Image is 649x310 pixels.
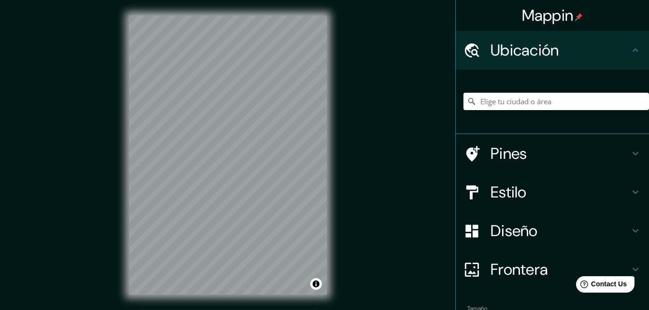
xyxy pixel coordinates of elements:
[490,183,630,202] h4: Estilo
[490,260,630,279] h4: Frontera
[310,278,322,290] button: Alternar atribución
[456,173,649,211] div: Estilo
[456,211,649,250] div: Diseño
[456,31,649,70] div: Ubicación
[575,13,583,21] img: pin-icon.png
[563,272,638,299] iframe: Help widget launcher
[490,41,630,60] h4: Ubicación
[490,221,630,240] h4: Diseño
[490,144,630,163] h4: Pines
[456,250,649,289] div: Frontera
[463,93,649,110] input: Elige tu ciudad o área
[456,134,649,173] div: Pines
[522,5,574,26] font: Mappin
[129,15,327,295] canvas: Mapa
